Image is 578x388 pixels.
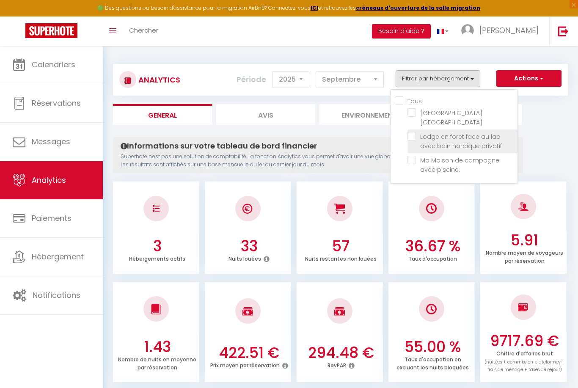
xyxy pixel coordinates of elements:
[455,17,549,46] a: ... [PERSON_NAME]
[372,24,431,39] button: Besoin d'aide ?
[311,4,318,11] a: ICI
[479,25,539,36] span: [PERSON_NAME]
[558,26,569,36] img: logout
[7,3,32,29] button: Ouvrir le widget de chat LiveChat
[461,24,474,37] img: ...
[25,23,77,38] img: Super Booking
[129,26,158,35] span: Chercher
[356,4,480,11] a: créneaux d'ouverture de la salle migration
[123,17,165,46] a: Chercher
[420,109,482,127] span: [GEOGRAPHIC_DATA] [GEOGRAPHIC_DATA]
[420,156,499,174] span: Ma Maison de campagne avec piscine.
[420,132,502,150] span: Lodge en foret face au lac avec bain nordique privatif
